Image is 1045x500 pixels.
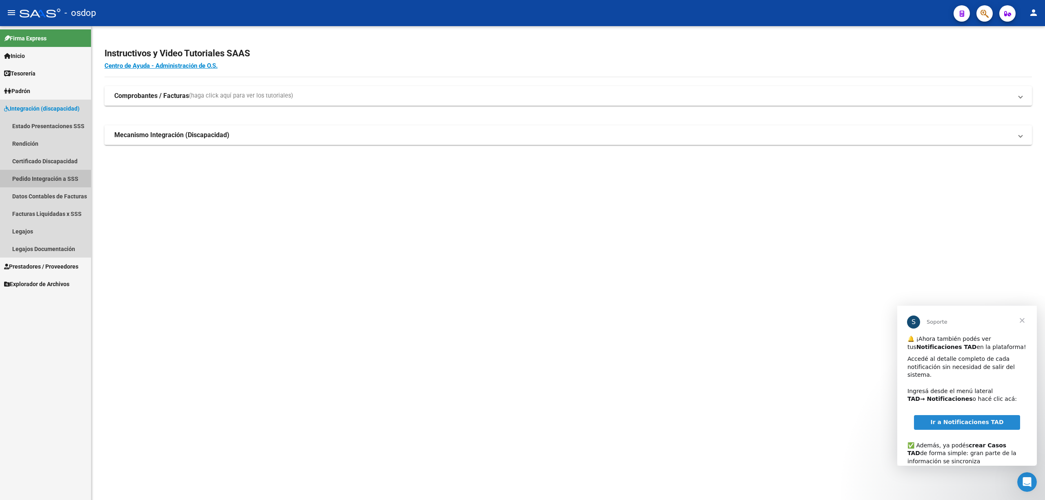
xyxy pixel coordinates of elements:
[4,51,25,60] span: Inicio
[4,104,80,113] span: Integración (discapacidad)
[4,280,69,289] span: Explorador de Archivos
[4,34,47,43] span: Firma Express
[64,4,96,22] span: - osdop
[10,128,129,184] div: ✅ Además, ya podés de forma simple: gran parte de la información se sincroniza automáticamente y ...
[1029,8,1038,18] mat-icon: person
[189,91,293,100] span: (haga click aquí para ver los tutoriales)
[4,87,30,96] span: Padrón
[104,125,1032,145] mat-expansion-panel-header: Mecanismo Integración (Discapacidad)
[114,131,229,140] strong: Mecanismo Integración (Discapacidad)
[104,62,218,69] a: Centro de Ayuda - Administración de O.S.
[4,69,36,78] span: Tesorería
[114,91,189,100] strong: Comprobantes / Facturas
[897,306,1037,466] iframe: Intercom live chat mensaje
[104,86,1032,106] mat-expansion-panel-header: Comprobantes / Facturas(haga click aquí para ver los tutoriales)
[7,8,16,18] mat-icon: menu
[104,46,1032,61] h2: Instructivos y Video Tutoriales SAAS
[4,262,78,271] span: Prestadores / Proveedores
[1017,472,1037,492] iframe: Intercom live chat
